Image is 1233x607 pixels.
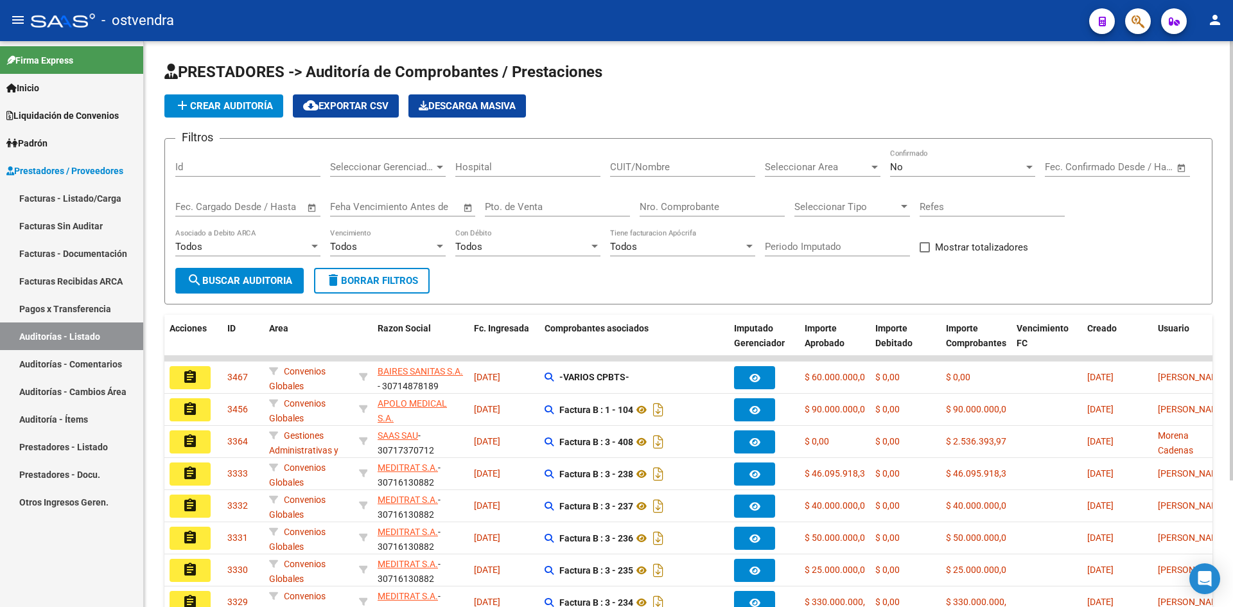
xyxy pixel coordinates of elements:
[378,364,464,391] div: - 30714878189
[1017,323,1069,348] span: Vencimiento FC
[378,462,438,473] span: MEDITRAT S.A.
[1108,161,1171,173] input: Fecha fin
[170,323,207,333] span: Acciones
[474,323,529,333] span: Fc. Ingresada
[1158,404,1227,414] span: [PERSON_NAME]
[946,436,1006,446] span: $ 2.536.393,97
[182,530,198,545] mat-icon: assignment
[1158,565,1227,575] span: [PERSON_NAME]
[6,164,123,178] span: Prestadores / Proveedores
[875,565,900,575] span: $ 0,00
[461,200,476,215] button: Open calendar
[293,94,399,118] button: Exportar CSV
[175,128,220,146] h3: Filtros
[946,500,1011,511] span: $ 40.000.000,00
[805,532,870,543] span: $ 50.000.000,00
[303,100,389,112] span: Exportar CSV
[164,94,283,118] button: Crear Auditoría
[875,436,900,446] span: $ 0,00
[1158,430,1193,455] span: Morena Cadenas
[378,559,438,569] span: MEDITRAT S.A.
[800,315,870,371] datatable-header-cell: Importe Aprobado
[305,200,320,215] button: Open calendar
[650,432,667,452] i: Descargar documento
[227,468,248,479] span: 3333
[469,315,539,371] datatable-header-cell: Fc. Ingresada
[372,315,469,371] datatable-header-cell: Razon Social
[805,597,875,607] span: $ 330.000.000,00
[946,372,970,382] span: $ 0,00
[794,201,898,213] span: Seleccionar Tipo
[805,468,870,479] span: $ 46.095.918,37
[650,464,667,484] i: Descargar documento
[187,275,292,286] span: Buscar Auditoria
[729,315,800,371] datatable-header-cell: Imputado Gerenciador
[6,136,48,150] span: Padrón
[1158,500,1227,511] span: [PERSON_NAME]
[1087,404,1114,414] span: [DATE]
[1087,532,1114,543] span: [DATE]
[474,436,500,446] span: [DATE]
[326,272,341,288] mat-icon: delete
[875,468,900,479] span: $ 0,00
[182,369,198,385] mat-icon: assignment
[378,591,438,601] span: MEDITRAT S.A.
[1153,315,1223,371] datatable-header-cell: Usuario
[1158,532,1227,543] span: [PERSON_NAME]
[474,500,500,511] span: [DATE]
[378,557,464,584] div: - 30716130882
[1087,372,1114,382] span: [DATE]
[227,565,248,575] span: 3330
[378,525,464,552] div: - 30716130882
[175,201,227,213] input: Fecha inicio
[303,98,319,113] mat-icon: cloud_download
[227,532,248,543] span: 3331
[890,161,903,173] span: No
[378,398,447,423] span: APOLO MEDICAL S.A.
[1087,323,1117,333] span: Creado
[474,468,500,479] span: [DATE]
[1207,12,1223,28] mat-icon: person
[545,323,649,333] span: Comprobantes asociados
[164,63,602,81] span: PRESTADORES -> Auditoría de Comprobantes / Prestaciones
[539,315,729,371] datatable-header-cell: Comprobantes asociados
[330,161,434,173] span: Seleccionar Gerenciador
[182,401,198,417] mat-icon: assignment
[227,404,248,414] span: 3456
[182,562,198,577] mat-icon: assignment
[182,498,198,513] mat-icon: assignment
[1158,323,1189,333] span: Usuario
[269,462,326,488] span: Convenios Globales
[650,528,667,549] i: Descargar documento
[187,272,202,288] mat-icon: search
[227,436,248,446] span: 3364
[408,94,526,118] app-download-masive: Descarga masiva de comprobantes (adjuntos)
[1087,500,1114,511] span: [DATE]
[101,6,174,35] span: - ostvendra
[650,560,667,581] i: Descargar documento
[1158,468,1227,479] span: [PERSON_NAME]
[378,461,464,488] div: - 30716130882
[1087,436,1114,446] span: [DATE]
[610,241,637,252] span: Todos
[269,323,288,333] span: Area
[805,436,829,446] span: $ 0,00
[269,559,326,584] span: Convenios Globales
[222,315,264,371] datatable-header-cell: ID
[559,437,633,447] strong: Factura B : 3 - 408
[269,366,326,391] span: Convenios Globales
[182,434,198,449] mat-icon: assignment
[378,366,463,376] span: BAIRES SANITAS S.A.
[10,12,26,28] mat-icon: menu
[559,405,633,415] strong: Factura B : 1 - 104
[269,430,338,470] span: Gestiones Administrativas y Otros
[734,323,785,348] span: Imputado Gerenciador
[175,98,190,113] mat-icon: add
[946,597,1017,607] span: $ 330.000.000,00
[946,532,1011,543] span: $ 50.000.000,00
[419,100,516,112] span: Descarga Masiva
[408,94,526,118] button: Descarga Masiva
[474,565,500,575] span: [DATE]
[650,496,667,516] i: Descargar documento
[474,404,500,414] span: [DATE]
